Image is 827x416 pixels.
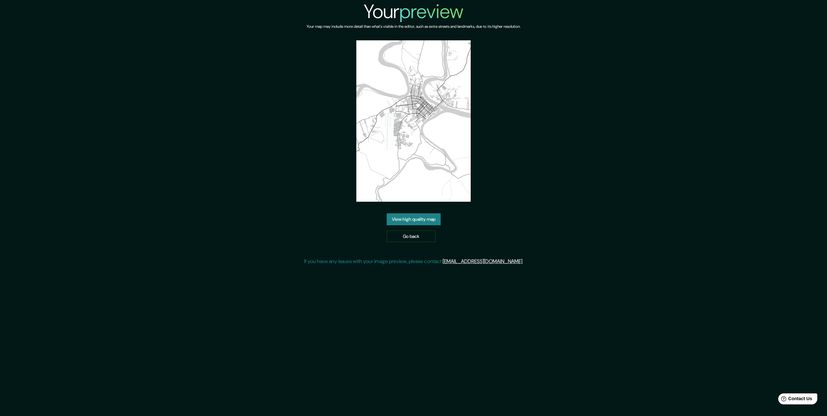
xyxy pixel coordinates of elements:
a: [EMAIL_ADDRESS][DOMAIN_NAME] [443,258,522,265]
a: Go back [387,230,435,242]
img: created-map-preview [356,40,471,202]
a: View high quality map [387,213,441,225]
p: If you have any issues with your image preview, please contact . [304,258,523,265]
h6: Your map may include more detail than what's visible in the editor, such as extra streets and lan... [307,23,520,30]
iframe: Help widget launcher [769,391,820,409]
